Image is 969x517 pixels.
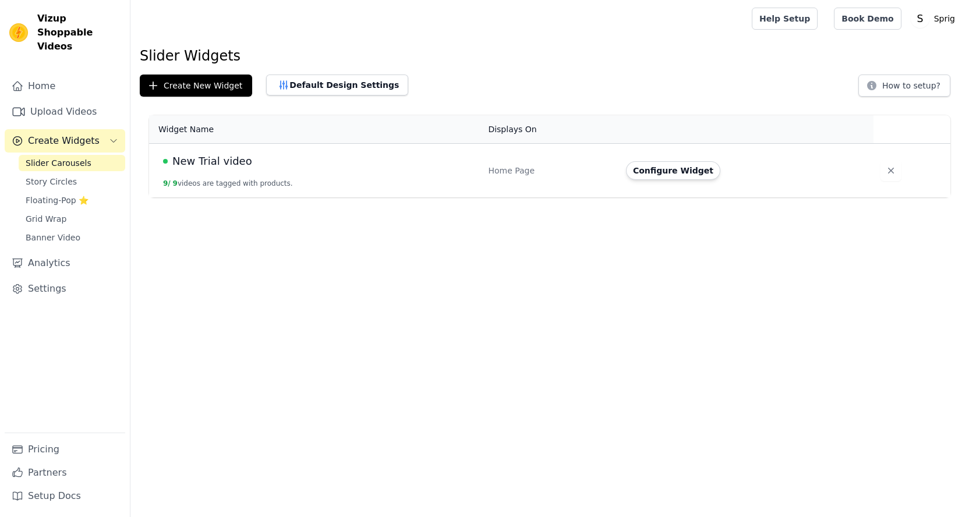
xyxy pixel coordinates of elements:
[19,229,125,246] a: Banner Video
[19,173,125,190] a: Story Circles
[5,277,125,300] a: Settings
[5,75,125,98] a: Home
[26,157,91,169] span: Slider Carousels
[172,153,252,169] span: New Trial video
[5,461,125,484] a: Partners
[5,129,125,153] button: Create Widgets
[5,484,125,508] a: Setup Docs
[9,23,28,42] img: Vizup
[19,155,125,171] a: Slider Carousels
[163,159,168,164] span: Live Published
[488,165,612,176] div: Home Page
[26,232,80,243] span: Banner Video
[5,100,125,123] a: Upload Videos
[26,194,89,206] span: Floating-Pop ⭐
[880,160,901,181] button: Delete widget
[481,115,619,144] th: Displays On
[5,438,125,461] a: Pricing
[140,75,252,97] button: Create New Widget
[163,179,171,187] span: 9 /
[858,75,950,97] button: How to setup?
[37,12,121,54] span: Vizup Shoppable Videos
[19,192,125,208] a: Floating-Pop ⭐
[140,47,960,65] h1: Slider Widgets
[752,8,818,30] a: Help Setup
[911,8,960,29] button: S Sprig
[5,252,125,275] a: Analytics
[917,13,923,24] text: S
[26,176,77,187] span: Story Circles
[266,75,408,95] button: Default Design Settings
[834,8,901,30] a: Book Demo
[26,213,66,225] span: Grid Wrap
[858,83,950,94] a: How to setup?
[173,179,178,187] span: 9
[149,115,481,144] th: Widget Name
[929,8,960,29] p: Sprig
[19,211,125,227] a: Grid Wrap
[163,179,293,188] button: 9/ 9videos are tagged with products.
[28,134,100,148] span: Create Widgets
[626,161,720,180] button: Configure Widget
